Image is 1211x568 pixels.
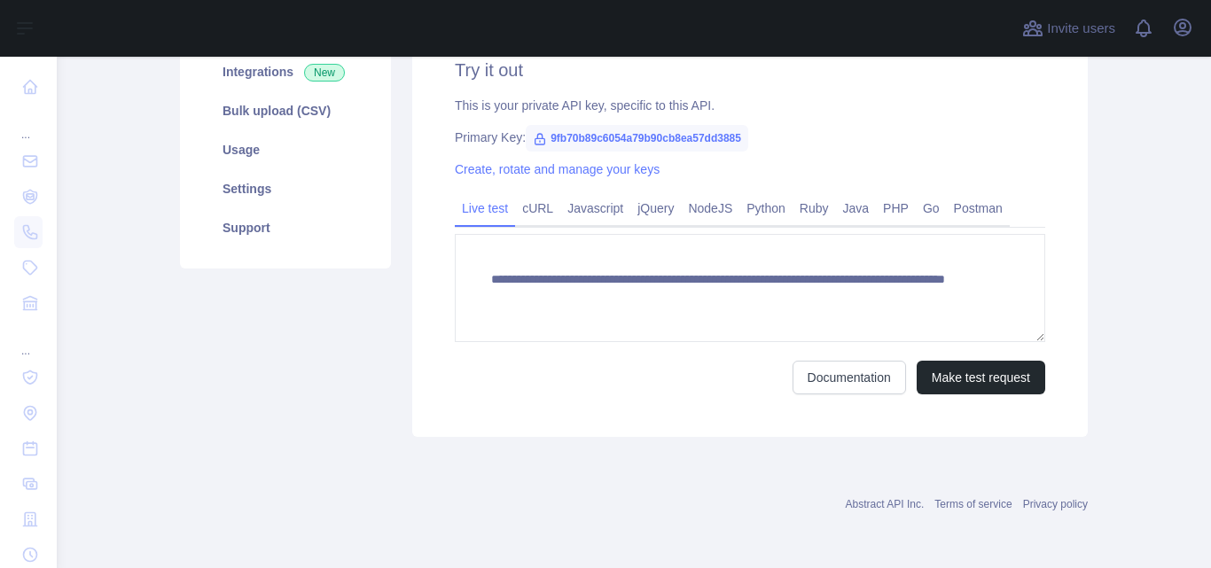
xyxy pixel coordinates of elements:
a: Python [739,194,793,222]
a: Java [836,194,877,222]
a: Settings [201,169,370,208]
a: Documentation [793,361,906,394]
a: Bulk upload (CSV) [201,91,370,130]
a: jQuery [630,194,681,222]
span: Invite users [1047,19,1115,39]
a: Go [916,194,947,222]
a: NodeJS [681,194,739,222]
h2: Try it out [455,58,1045,82]
div: Primary Key: [455,128,1045,146]
a: Ruby [793,194,836,222]
a: Usage [201,130,370,169]
a: Create, rotate and manage your keys [455,162,660,176]
a: Integrations New [201,52,370,91]
a: Terms of service [934,498,1012,510]
a: Privacy policy [1023,498,1088,510]
a: Live test [455,194,515,222]
div: ... [14,106,43,142]
a: Support [201,208,370,247]
button: Make test request [917,361,1045,394]
a: cURL [515,194,560,222]
div: This is your private API key, specific to this API. [455,97,1045,114]
span: 9fb70b89c6054a79b90cb8ea57dd3885 [526,125,748,152]
a: PHP [876,194,916,222]
div: ... [14,323,43,358]
a: Abstract API Inc. [846,498,925,510]
a: Javascript [560,194,630,222]
a: Postman [947,194,1010,222]
span: New [304,64,345,82]
button: Invite users [1019,14,1119,43]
